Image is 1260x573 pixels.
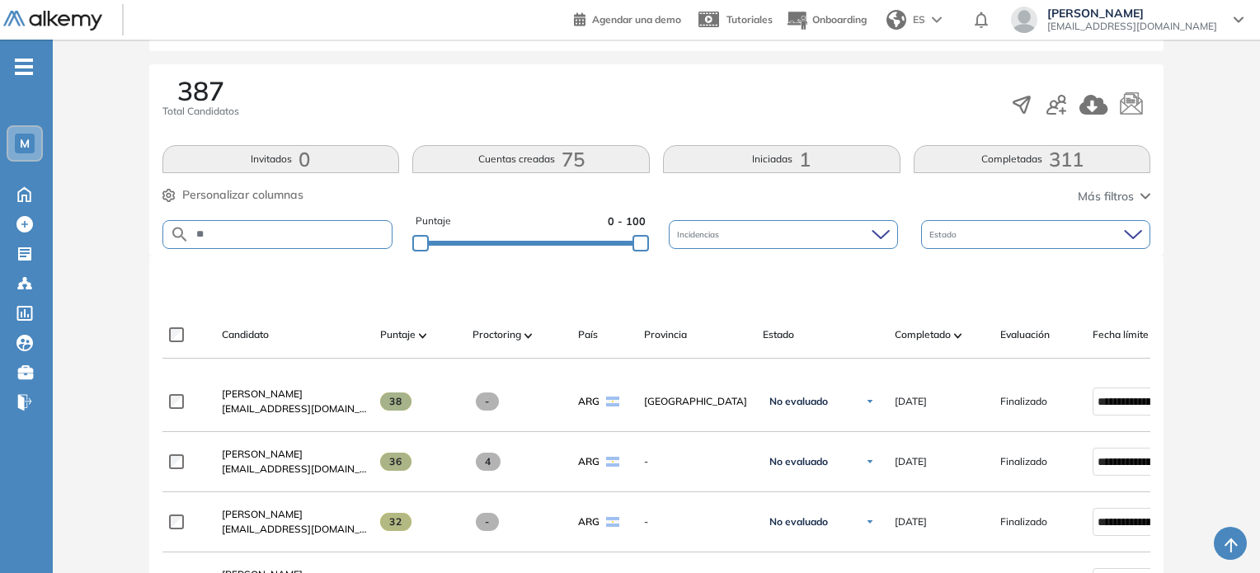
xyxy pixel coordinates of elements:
span: 0 - 100 [608,214,646,229]
img: arrow [932,16,942,23]
span: Agendar una demo [592,13,681,26]
span: Finalizado [1000,394,1047,409]
span: Finalizado [1000,514,1047,529]
span: - [476,513,500,531]
span: 32 [380,513,412,531]
img: Ícono de flecha [865,457,875,467]
span: [PERSON_NAME] [222,387,303,400]
span: Onboarding [812,13,867,26]
span: Estado [763,327,794,342]
span: País [578,327,598,342]
i: - [15,65,33,68]
span: [DATE] [895,454,927,469]
span: Puntaje [416,214,451,229]
span: [EMAIL_ADDRESS][DOMAIN_NAME] [222,522,367,537]
span: Completado [895,327,951,342]
span: 387 [177,77,224,104]
button: Onboarding [786,2,867,38]
a: Agendar una demo [574,8,681,28]
span: 4 [476,453,501,471]
span: [EMAIL_ADDRESS][DOMAIN_NAME] [222,402,367,416]
img: Ícono de flecha [865,397,875,406]
span: [PERSON_NAME] [222,448,303,460]
span: 36 [380,453,412,471]
span: ARG [578,394,599,409]
span: ARG [578,514,599,529]
span: M [20,137,30,150]
span: No evaluado [769,515,828,528]
img: [missing "en.ARROW_ALT" translation] [419,333,427,338]
span: - [644,514,750,529]
span: 38 [380,392,412,411]
span: Evaluación [1000,327,1050,342]
img: ARG [606,457,619,467]
span: Más filtros [1078,188,1134,205]
span: [PERSON_NAME] [1047,7,1217,20]
span: [PERSON_NAME] [222,508,303,520]
span: [EMAIL_ADDRESS][DOMAIN_NAME] [222,462,367,477]
button: Personalizar columnas [162,186,303,204]
span: Candidato [222,327,269,342]
button: Completadas311 [914,145,1151,173]
span: - [476,392,500,411]
span: [GEOGRAPHIC_DATA] [644,394,750,409]
span: Proctoring [472,327,521,342]
div: Incidencias [669,220,898,249]
span: - [644,454,750,469]
span: No evaluado [769,395,828,408]
button: Más filtros [1078,188,1150,205]
span: Fecha límite [1093,327,1149,342]
img: Logo [3,11,102,31]
button: Invitados0 [162,145,400,173]
button: Iniciadas1 [663,145,900,173]
span: Finalizado [1000,454,1047,469]
a: [PERSON_NAME] [222,447,367,462]
span: Estado [929,228,960,241]
a: [PERSON_NAME] [222,387,367,402]
img: ARG [606,517,619,527]
span: Puntaje [380,327,416,342]
img: Ícono de flecha [865,517,875,527]
div: Estado [921,220,1150,249]
button: Cuentas creadas75 [412,145,650,173]
span: Tutoriales [726,13,773,26]
span: ES [913,12,925,27]
img: [missing "en.ARROW_ALT" translation] [954,333,962,338]
span: ARG [578,454,599,469]
span: [DATE] [895,394,927,409]
span: No evaluado [769,455,828,468]
span: [EMAIL_ADDRESS][DOMAIN_NAME] [1047,20,1217,33]
span: Incidencias [677,228,722,241]
span: Provincia [644,327,687,342]
img: world [886,10,906,30]
span: Total Candidatos [162,104,239,119]
span: Personalizar columnas [182,186,303,204]
img: SEARCH_ALT [170,224,190,245]
img: ARG [606,397,619,406]
a: [PERSON_NAME] [222,507,367,522]
img: [missing "en.ARROW_ALT" translation] [524,333,533,338]
span: [DATE] [895,514,927,529]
